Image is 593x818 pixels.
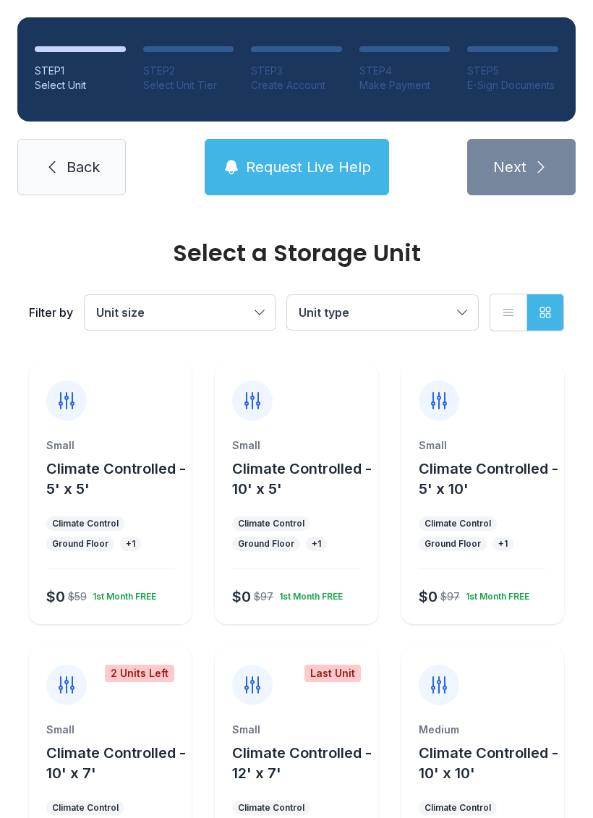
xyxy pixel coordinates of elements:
div: Make Payment [359,78,451,93]
span: Climate Controlled - 10' x 5' [232,460,372,498]
div: Select a Storage Unit [29,242,564,265]
div: STEP 5 [467,64,558,78]
div: STEP 1 [35,64,126,78]
button: Climate Controlled - 10' x 7' [46,743,186,783]
div: 2 Units Left [105,665,174,682]
div: 1st Month FREE [87,585,156,602]
div: $0 [419,587,438,607]
div: STEP 4 [359,64,451,78]
div: Ground Floor [52,538,108,550]
div: Create Account [251,78,342,93]
button: Climate Controlled - 5' x 10' [419,459,558,499]
button: Climate Controlled - 10' x 10' [419,743,558,783]
div: Climate Control [425,518,491,529]
div: 1st Month FREE [273,585,343,602]
span: Next [493,157,526,177]
div: $0 [232,587,251,607]
div: + 1 [312,538,321,550]
div: E-Sign Documents [467,78,558,93]
span: Climate Controlled - 12' x 7' [232,744,372,782]
span: Unit size [96,305,145,320]
span: Climate Controlled - 5' x 5' [46,460,186,498]
span: Climate Controlled - 10' x 7' [46,744,186,782]
div: Climate Control [52,518,119,529]
div: Climate Control [238,518,304,529]
div: Climate Control [425,802,491,814]
button: Unit size [85,295,276,330]
span: Unit type [299,305,349,320]
span: Back [67,157,100,177]
div: Filter by [29,304,73,321]
div: Small [419,438,547,453]
div: Small [232,438,360,453]
div: + 1 [126,538,135,550]
div: $97 [254,589,273,604]
div: STEP 2 [143,64,234,78]
button: Climate Controlled - 10' x 5' [232,459,372,499]
div: 1st Month FREE [460,585,529,602]
div: STEP 3 [251,64,342,78]
div: + 1 [498,538,508,550]
button: Climate Controlled - 12' x 7' [232,743,372,783]
div: $97 [440,589,460,604]
button: Climate Controlled - 5' x 5' [46,459,186,499]
span: Climate Controlled - 10' x 10' [419,744,558,782]
span: Climate Controlled - 5' x 10' [419,460,558,498]
span: Request Live Help [246,157,371,177]
div: Small [46,438,174,453]
div: Ground Floor [425,538,481,550]
div: Small [46,723,174,737]
div: Last Unit [304,665,361,682]
div: Select Unit [35,78,126,93]
button: Unit type [287,295,478,330]
div: Select Unit Tier [143,78,234,93]
div: Ground Floor [238,538,294,550]
div: Climate Control [52,802,119,814]
div: $0 [46,587,65,607]
div: Small [232,723,360,737]
div: Climate Control [238,802,304,814]
div: $59 [68,589,87,604]
div: Medium [419,723,547,737]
